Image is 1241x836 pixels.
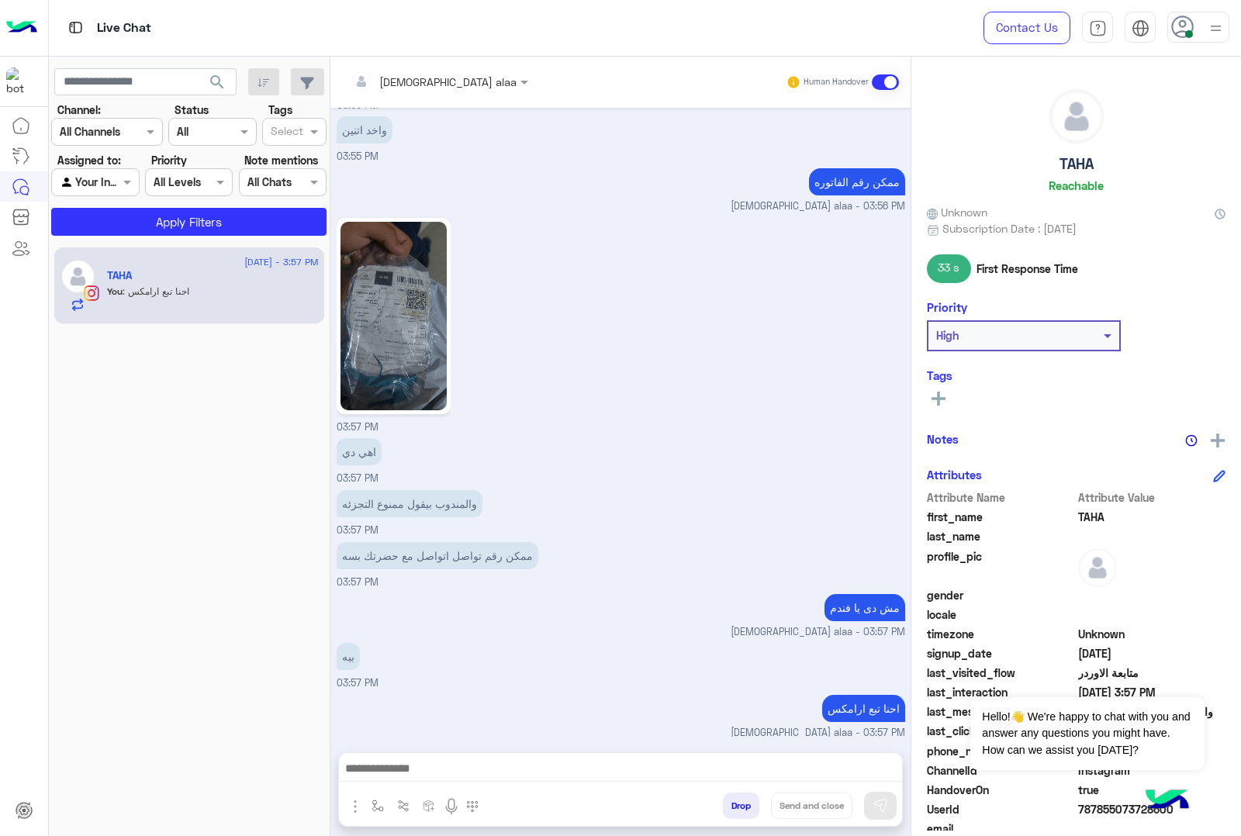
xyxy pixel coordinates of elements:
[873,798,888,814] img: send message
[1078,489,1226,506] span: Attribute Value
[107,285,123,297] span: You
[731,199,905,214] span: [DEMOGRAPHIC_DATA] alaa - 03:56 PM
[927,254,971,282] span: 33 s
[927,204,987,220] span: Unknown
[927,300,967,314] h6: Priority
[6,67,34,95] img: 713415422032625
[337,116,392,143] p: 26/8/2025, 3:55 PM
[927,587,1075,603] span: gender
[731,726,905,741] span: [DEMOGRAPHIC_DATA] alaa - 03:57 PM
[942,220,1077,237] span: Subscription Date : [DATE]
[66,18,85,37] img: tab
[244,255,318,269] span: [DATE] - 3:57 PM
[822,695,905,722] p: 26/8/2025, 3:57 PM
[1078,548,1117,587] img: defaultAdmin.png
[927,684,1075,700] span: last_interaction
[337,150,379,162] span: 03:55 PM
[60,259,95,294] img: defaultAdmin.png
[1078,762,1226,779] span: 8
[771,793,852,819] button: Send and close
[337,677,379,689] span: 03:57 PM
[809,168,905,195] p: 26/8/2025, 3:56 PM
[442,797,461,816] img: send voice note
[1089,19,1107,37] img: tab
[57,102,101,118] label: Channel:
[337,490,482,517] p: 26/8/2025, 3:57 PM
[1078,626,1226,642] span: Unknown
[337,524,379,536] span: 03:57 PM
[1206,19,1225,38] img: profile
[466,800,479,813] img: make a call
[1078,801,1226,817] span: 787855073728600
[927,762,1075,779] span: ChannelId
[927,723,1075,739] span: last_clicked_button
[927,645,1075,662] span: signup_date
[723,793,759,819] button: Drop
[927,368,1225,382] h6: Tags
[268,123,303,143] div: Select
[1082,12,1113,44] a: tab
[1078,782,1226,798] span: true
[337,472,379,484] span: 03:57 PM
[423,800,435,812] img: create order
[337,542,538,569] p: 26/8/2025, 3:57 PM
[1132,19,1149,37] img: tab
[927,782,1075,798] span: HandoverOn
[927,626,1075,642] span: timezone
[57,152,121,168] label: Assigned to:
[927,432,959,446] h6: Notes
[927,606,1075,623] span: locale
[51,208,327,236] button: Apply Filters
[397,800,410,812] img: Trigger scenario
[337,643,360,670] p: 26/8/2025, 3:57 PM
[1078,587,1226,603] span: null
[1078,645,1226,662] span: 2025-08-26T12:51:51.993Z
[84,285,99,301] img: Instagram
[927,801,1075,817] span: UserId
[123,285,189,297] span: احنا تبع ارامكس
[337,438,382,465] p: 26/8/2025, 3:57 PM
[337,99,379,111] span: 03:55 PM
[6,12,37,44] img: Logo
[1185,434,1198,447] img: notes
[372,800,384,812] img: select flow
[927,509,1075,525] span: first_name
[268,102,292,118] label: Tags
[927,665,1075,681] span: last_visited_flow
[927,743,1075,759] span: phone_number
[208,73,226,92] span: search
[1211,434,1225,447] img: add
[927,703,1075,720] span: last_message
[1140,774,1194,828] img: hulul-logo.png
[1050,90,1103,143] img: defaultAdmin.png
[337,421,379,433] span: 03:57 PM
[365,793,391,818] button: select flow
[824,594,905,621] p: 26/8/2025, 3:57 PM
[1060,155,1094,173] h5: TAHA
[175,102,209,118] label: Status
[1078,606,1226,623] span: null
[927,548,1075,584] span: profile_pic
[927,528,1075,544] span: last_name
[346,797,365,816] img: send attachment
[337,576,379,588] span: 03:57 PM
[391,793,417,818] button: Trigger scenario
[97,18,151,39] p: Live Chat
[417,793,442,818] button: create order
[199,68,237,102] button: search
[151,152,187,168] label: Priority
[244,152,318,168] label: Note mentions
[983,12,1070,44] a: Contact Us
[970,697,1204,770] span: Hello!👋 We're happy to chat with you and answer any questions you might have. How can we assist y...
[977,261,1078,277] span: First Response Time
[927,468,982,482] h6: Attributes
[804,76,869,88] small: Human Handover
[1049,178,1104,192] h6: Reachable
[107,269,132,282] h5: TAHA
[927,489,1075,506] span: Attribute Name
[1078,509,1226,525] span: TAHA
[731,625,905,640] span: [DEMOGRAPHIC_DATA] alaa - 03:57 PM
